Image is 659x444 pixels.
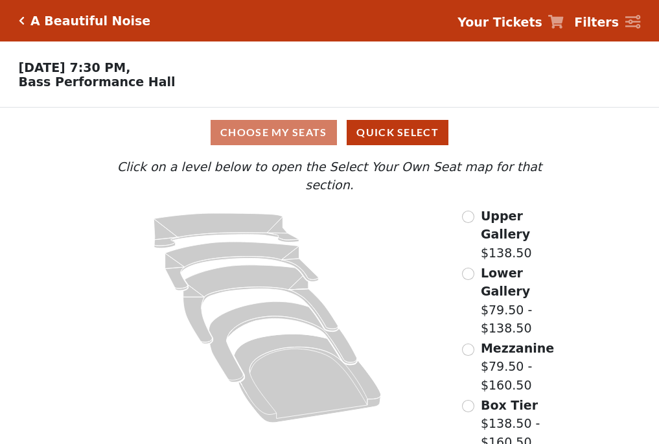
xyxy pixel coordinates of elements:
[481,209,530,242] span: Upper Gallery
[481,398,538,412] span: Box Tier
[457,13,564,32] a: Your Tickets
[481,339,568,395] label: $79.50 - $160.50
[347,120,448,145] button: Quick Select
[481,341,554,355] span: Mezzanine
[481,264,568,338] label: $79.50 - $138.50
[574,15,619,29] strong: Filters
[30,14,150,29] h5: A Beautiful Noise
[91,158,567,194] p: Click on a level below to open the Select Your Own Seat map for that section.
[481,207,568,263] label: $138.50
[154,213,299,248] path: Upper Gallery - Seats Available: 288
[481,266,530,299] span: Lower Gallery
[574,13,640,32] a: Filters
[19,16,25,25] a: Click here to go back to filters
[235,334,382,423] path: Orchestra / Parterre Circle - Seats Available: 26
[457,15,542,29] strong: Your Tickets
[165,242,319,290] path: Lower Gallery - Seats Available: 75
